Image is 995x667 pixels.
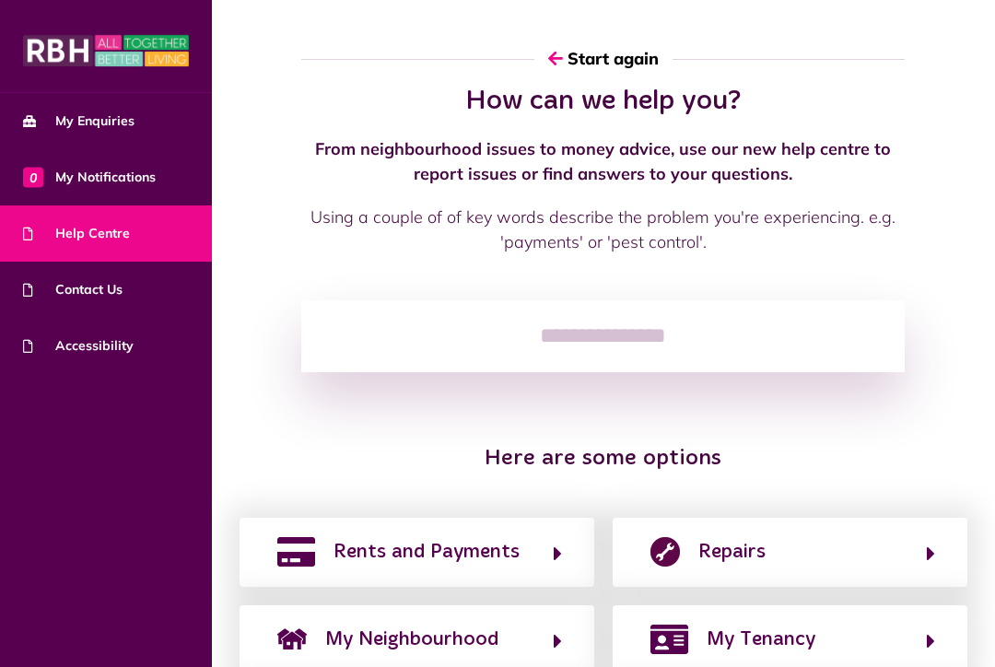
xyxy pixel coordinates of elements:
[325,625,498,654] span: My Neighbourhood
[698,537,766,567] span: Repairs
[23,224,130,243] span: Help Centre
[23,111,135,131] span: My Enquiries
[272,536,562,568] button: Rents and Payments
[334,537,520,567] span: Rents and Payments
[23,280,123,299] span: Contact Us
[650,537,680,567] img: report-repair.png
[301,85,905,118] h2: How can we help you?
[645,536,935,568] button: Repairs
[650,625,688,654] img: my-tenancy.png
[301,446,905,473] h3: Here are some options
[272,624,562,655] button: My Neighbourhood
[534,32,673,85] button: Start again
[23,168,156,187] span: My Notifications
[315,138,891,184] strong: From neighbourhood issues to money advice, use our new help centre to report issues or find answe...
[301,205,905,254] p: Using a couple of of key words describe the problem you're experiencing. e.g. 'payments' or 'pest...
[707,625,815,654] span: My Tenancy
[23,32,189,69] img: MyRBH
[23,167,43,187] span: 0
[645,624,935,655] button: My Tenancy
[277,625,307,654] img: neighborhood.png
[23,336,134,356] span: Accessibility
[277,537,315,567] img: rents-payments.png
